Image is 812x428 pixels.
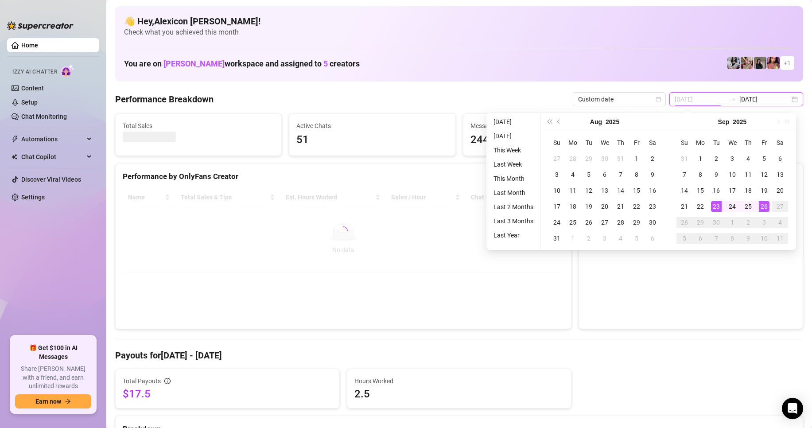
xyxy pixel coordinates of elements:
td: 2025-08-07 [613,167,629,183]
button: Choose a year [733,113,746,131]
td: 2025-09-14 [676,183,692,198]
th: Sa [645,135,660,151]
td: 2025-10-07 [708,230,724,246]
td: 2025-08-14 [613,183,629,198]
div: 9 [711,169,722,180]
td: 2025-08-10 [549,183,565,198]
div: 5 [679,233,690,244]
span: arrow-right [65,398,71,405]
span: 🎁 Get $100 in AI Messages [15,344,91,361]
div: 6 [647,233,658,244]
div: 12 [759,169,769,180]
td: 2025-09-22 [692,198,708,214]
img: GODDESS [767,57,780,69]
div: Open Intercom Messenger [782,398,803,419]
div: 31 [679,153,690,164]
div: 10 [759,233,769,244]
div: 16 [711,185,722,196]
span: Check what you achieved this month [124,27,794,37]
div: 14 [679,185,690,196]
div: 23 [711,201,722,212]
h4: Performance Breakdown [115,93,214,105]
div: 25 [567,217,578,228]
td: 2025-08-06 [597,167,613,183]
td: 2025-08-26 [581,214,597,230]
td: 2025-08-27 [597,214,613,230]
h1: You are on workspace and assigned to creators [124,59,360,69]
td: 2025-07-29 [581,151,597,167]
td: 2025-09-08 [692,167,708,183]
td: 2025-08-17 [549,198,565,214]
div: 30 [711,217,722,228]
th: Tu [708,135,724,151]
div: 2 [647,153,658,164]
div: 6 [599,169,610,180]
span: + 1 [784,58,791,68]
div: 26 [759,201,769,212]
div: 28 [615,217,626,228]
td: 2025-08-18 [565,198,581,214]
td: 2025-08-01 [629,151,645,167]
li: Last Month [490,187,537,198]
div: 16 [647,185,658,196]
img: Chat Copilot [12,154,17,160]
a: Content [21,85,44,92]
td: 2025-09-01 [692,151,708,167]
td: 2025-09-05 [756,151,772,167]
th: Sa [772,135,788,151]
div: 1 [631,153,642,164]
td: 2025-08-05 [581,167,597,183]
div: 20 [599,201,610,212]
li: [DATE] [490,117,537,127]
td: 2025-09-01 [565,230,581,246]
div: 2 [743,217,754,228]
div: Performance by OnlyFans Creator [123,171,564,183]
th: Fr [629,135,645,151]
span: Earn now [35,398,61,405]
div: 18 [743,185,754,196]
div: 8 [631,169,642,180]
div: 1 [567,233,578,244]
span: 244 [470,132,622,148]
img: logo-BBDzfeDw.svg [7,21,74,30]
div: 3 [599,233,610,244]
td: 2025-08-25 [565,214,581,230]
a: Setup [21,99,38,106]
div: 11 [567,185,578,196]
td: 2025-09-13 [772,167,788,183]
span: swap-right [729,96,736,103]
td: 2025-08-12 [581,183,597,198]
img: AI Chatter [61,64,74,77]
th: Fr [756,135,772,151]
div: 26 [583,217,594,228]
td: 2025-10-05 [676,230,692,246]
a: Home [21,42,38,49]
div: 9 [743,233,754,244]
div: 28 [679,217,690,228]
td: 2025-08-03 [549,167,565,183]
td: 2025-09-04 [613,230,629,246]
div: 4 [743,153,754,164]
li: Last 3 Months [490,216,537,226]
td: 2025-09-28 [676,214,692,230]
td: 2025-10-03 [756,214,772,230]
div: 25 [743,201,754,212]
td: 2025-08-31 [549,230,565,246]
div: 13 [775,169,785,180]
th: Tu [581,135,597,151]
input: Start date [675,94,725,104]
div: 27 [599,217,610,228]
td: 2025-10-01 [724,214,740,230]
td: 2025-09-11 [740,167,756,183]
div: 29 [695,217,706,228]
td: 2025-08-20 [597,198,613,214]
span: Total Payouts [123,376,161,386]
span: thunderbolt [12,136,19,143]
td: 2025-07-28 [565,151,581,167]
td: 2025-09-23 [708,198,724,214]
div: 2 [583,233,594,244]
span: [PERSON_NAME] [163,59,225,68]
td: 2025-08-21 [613,198,629,214]
div: 1 [727,217,738,228]
td: 2025-10-06 [692,230,708,246]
